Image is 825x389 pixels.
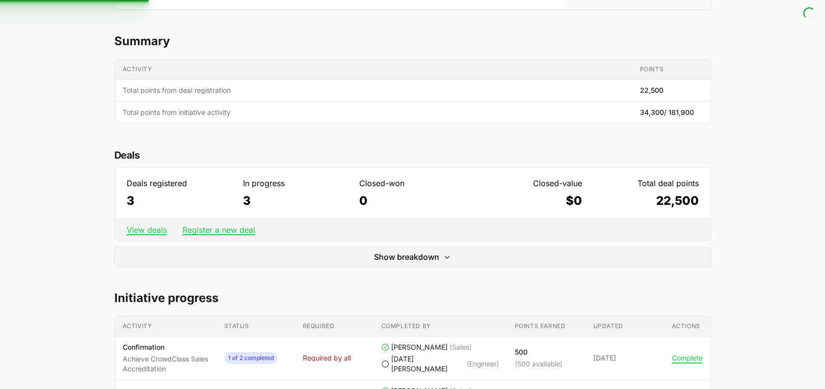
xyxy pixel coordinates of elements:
[114,33,711,124] section: NETREADY CCA's progress summary
[114,147,711,267] section: Deal statistics
[359,177,466,189] dt: Closed-won
[303,353,351,363] span: Required by all
[592,193,698,209] dd: 22,500
[476,177,582,189] dt: Closed-value
[114,247,711,267] button: Show breakdownExpand/Collapse
[127,177,233,189] dt: Deals registered
[127,225,167,235] a: View deals
[467,359,499,369] span: (Engineer)
[515,359,562,369] p: (500 available)
[243,193,349,209] dd: 3
[374,251,439,263] span: Show breakdown
[476,193,582,209] dd: $0
[115,316,216,336] th: Activity
[359,193,466,209] dd: 0
[640,108,694,117] span: 34,300
[664,316,711,336] th: Actions
[664,108,694,116] span: / 181,900
[640,85,664,95] span: 22,500
[295,316,373,336] th: Required
[632,59,711,80] th: Points
[391,342,448,352] span: [PERSON_NAME]
[507,316,585,336] th: Points earned
[114,147,711,163] h2: Deals
[391,354,465,374] span: [DATE][PERSON_NAME]
[585,316,664,336] th: Updated
[114,33,711,49] h2: Summary
[115,59,632,80] th: Activity
[515,347,562,357] p: 500
[127,193,233,209] dd: 3
[672,354,703,362] button: Complete
[592,177,698,189] dt: Total deal points
[593,353,656,363] span: [DATE]
[243,177,349,189] dt: In progress
[183,225,255,235] a: Register a new deal
[123,354,209,374] p: Achieve CrowdClass Sales Accreditation
[123,108,624,117] span: Total points from initiative activity
[443,253,451,261] svg: Expand/Collapse
[373,316,507,336] th: Completed by
[216,316,295,336] th: Status
[123,85,624,95] span: Total points from deal registration
[450,342,472,352] span: (Sales)
[123,342,209,352] p: Confirmation
[114,290,711,306] h2: Initiative progress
